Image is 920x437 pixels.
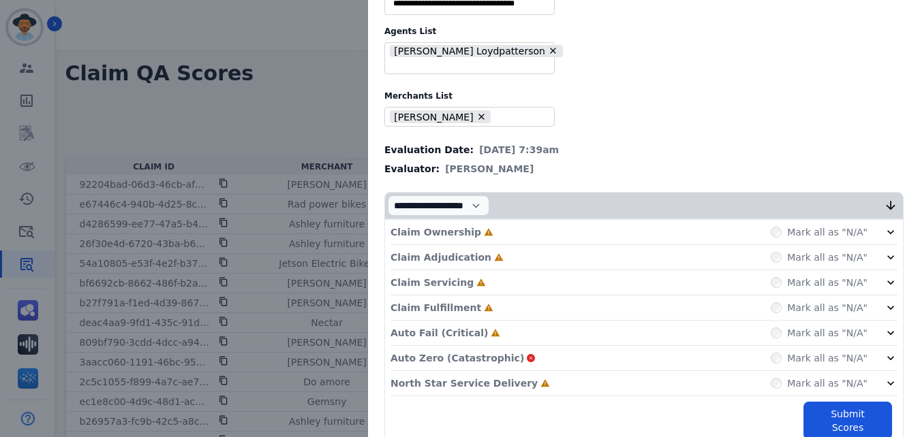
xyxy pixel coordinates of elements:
label: Agents List [384,26,904,37]
ul: selected options [388,43,564,74]
p: Claim Servicing [390,276,474,289]
p: Claim Adjudication [390,250,491,264]
p: Claim Ownership [390,225,481,239]
button: Remove Teala Loydpatterson [548,46,558,56]
p: North Star Service Delivery [390,376,538,390]
p: Claim Fulfillment [390,301,481,314]
label: Mark all as "N/A" [787,351,868,365]
label: Merchants List [384,91,904,101]
label: Mark all as "N/A" [787,301,868,314]
label: Mark all as "N/A" [787,276,868,289]
p: Auto Fail (Critical) [390,326,488,340]
label: Mark all as "N/A" [787,326,868,340]
span: [DATE] 7:39am [479,143,559,157]
p: Auto Zero (Catastrophic) [390,351,524,365]
label: Mark all as "N/A" [787,250,868,264]
div: Evaluation Date: [384,143,904,157]
div: Evaluator: [384,162,904,176]
ul: selected options [388,109,546,125]
span: [PERSON_NAME] [445,162,534,176]
button: Remove Ashley - Reguard [476,112,487,122]
label: Mark all as "N/A" [787,376,868,390]
li: [PERSON_NAME] [390,110,491,123]
label: Mark all as "N/A" [787,225,868,239]
li: [PERSON_NAME] Loydpatterson [390,45,563,58]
